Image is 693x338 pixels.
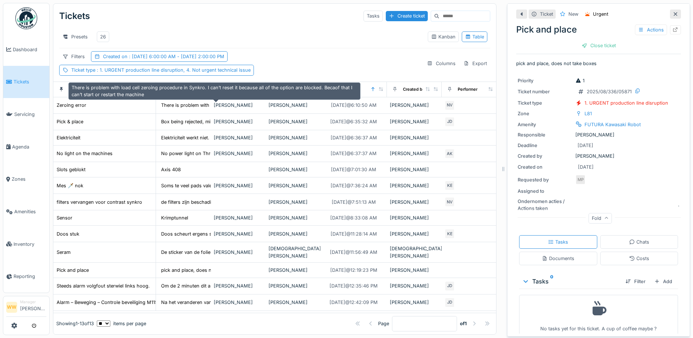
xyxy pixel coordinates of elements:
div: JD [445,281,455,291]
div: There is problem with load cell zeroing procedure in Synkro. I can’t reset it because all of the ... [68,82,361,100]
div: Showing 1 - 13 of 13 [56,320,94,327]
div: 1. URGENT production line disruption [585,99,668,106]
span: Servicing [14,111,46,118]
div: NV [445,197,455,207]
div: Create ticket [386,11,428,21]
div: Ticket [540,11,553,18]
div: 2025/08/336/05871 [587,88,632,95]
div: [PERSON_NAME] [269,182,317,189]
div: Axis 408 [161,166,181,173]
div: [DATE] @ 6:37:37 AM [331,150,377,157]
div: Tickets [59,7,90,26]
div: [DATE] @ 11:56:49 AM [330,249,377,256]
div: [PERSON_NAME] [214,230,263,237]
div: Ticket type [71,67,251,74]
div: Tasks [522,277,620,286]
div: [PERSON_NAME] [390,182,439,189]
div: [PERSON_NAME] [390,166,439,173]
span: Amenities [14,208,46,215]
div: Created on [103,53,224,60]
div: Pick and place [516,23,681,36]
div: Page [378,320,389,327]
div: Krimptunnel [161,214,188,221]
span: : 1. URGENT production line disruption, 4. Not urgent technical issue [95,67,251,73]
div: KE [445,180,455,191]
div: No light on the machines [57,150,113,157]
a: Zones [3,163,49,196]
div: No tasks yet for this ticket. A cup of coffee maybe ? [524,298,673,332]
img: Badge_color-CXgf-gQk.svg [15,7,37,29]
div: Presets [59,31,91,42]
div: Created on [518,164,572,170]
a: Servicing [3,98,49,131]
div: Chats [629,239,649,245]
div: Ondernomen acties / Actions taken [518,198,572,212]
span: Tickets [14,78,46,85]
div: Ticket type [518,99,572,106]
div: [DATE] @ 6:35:32 AM [330,118,377,125]
div: Zone [518,110,572,117]
div: [PERSON_NAME] [390,230,439,237]
div: [PERSON_NAME] [214,282,263,289]
strong: of 1 [460,320,467,327]
div: [PERSON_NAME] [214,102,263,109]
div: [PERSON_NAME] [390,299,439,306]
div: [PERSON_NAME] [214,134,263,141]
div: [DATE] @ 12:35:46 PM [330,282,378,289]
div: 1 [575,77,585,84]
div: Doos stuk [57,230,79,237]
div: Requested by [518,176,572,183]
div: Assigned to [518,188,572,195]
div: Elektriciteit [57,134,80,141]
div: [PERSON_NAME] [390,214,439,221]
div: Na het veranderen van het programma blokkeerd d... [161,299,279,306]
div: L81 [585,110,592,117]
div: [DATE] @ 7:36:24 AM [331,182,377,189]
a: Amenities [3,195,49,228]
div: [PERSON_NAME] [269,282,317,289]
a: WW Manager[PERSON_NAME] [6,299,46,317]
div: Steeds alarm volgfout sterwiel links hoog. [57,282,150,289]
div: Created by [518,153,572,159]
div: Ticket number [518,88,572,95]
div: Costs [629,255,649,262]
div: Performer [458,86,477,93]
div: Kanban [431,33,456,40]
div: Deadline [518,142,572,149]
div: Tasks [363,11,383,21]
div: New [568,11,578,18]
div: [PERSON_NAME] [269,299,317,306]
div: [PERSON_NAME] [390,282,439,289]
a: Agenda [3,131,49,163]
div: Created by [403,86,425,93]
div: Box being rejected, missing 10 capsules. Poorly... [161,118,271,125]
div: Priority [518,77,572,84]
div: De sticker van de folie is achteraan half in de... [161,249,266,256]
div: [DATE] @ 7:01:30 AM [331,166,376,173]
div: Responsible [518,131,572,138]
span: Zones [12,176,46,183]
div: Columns [424,58,459,69]
div: NV [445,100,455,110]
div: [DATE] [578,164,594,170]
a: Reporting [3,260,49,293]
div: Manager [20,299,46,305]
div: [DATE] @ 7:51:13 AM [332,199,376,206]
div: There is problem with load cell zeroing procedu... [161,102,272,109]
div: [DATE] @ 12:42:09 PM [330,299,378,306]
div: [PERSON_NAME] [390,199,439,206]
div: Zeroing error [57,102,86,109]
div: [PERSON_NAME] [269,102,317,109]
div: Table [465,33,484,40]
div: [DATE] @ 6:36:37 AM [331,134,377,141]
div: [DEMOGRAPHIC_DATA][PERSON_NAME] [269,245,317,259]
div: Seram [57,249,71,256]
div: Alarm – Beweging – Controle beveiliging M115 [57,299,158,306]
div: [PERSON_NAME] [390,102,439,109]
div: JD [445,117,455,127]
div: [PERSON_NAME] [269,214,317,221]
div: [PERSON_NAME] [214,150,263,157]
div: Filters [59,51,88,62]
sup: 0 [550,277,553,286]
div: Documents [542,255,574,262]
